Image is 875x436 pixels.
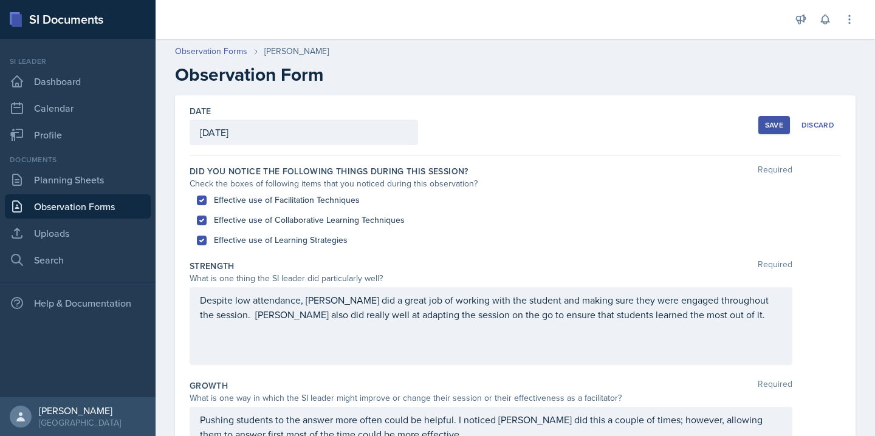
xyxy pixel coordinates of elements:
span: Required [758,380,792,392]
a: Search [5,248,151,272]
a: Dashboard [5,69,151,94]
a: Observation Forms [175,45,247,58]
a: Observation Forms [5,194,151,219]
label: Date [190,105,211,117]
div: Save [765,120,783,130]
a: Uploads [5,221,151,245]
div: Help & Documentation [5,291,151,315]
a: Profile [5,123,151,147]
div: Discard [801,120,834,130]
button: Discard [795,116,841,134]
label: Effective use of Collaborative Learning Techniques [214,214,405,227]
label: Effective use of Facilitation Techniques [214,194,360,206]
div: Check the boxes of following items that you noticed during this observation? [190,177,792,190]
div: Documents [5,154,151,165]
h2: Observation Form [175,64,856,86]
div: What is one way in which the SI leader might improve or change their session or their effectivene... [190,392,792,404]
label: Effective use of Learning Strategies [214,234,348,247]
span: Required [758,260,792,272]
a: Calendar [5,96,151,120]
label: Growth [190,380,228,392]
p: Despite low attendance, [PERSON_NAME] did a great job of working with the student and making sure... [200,293,782,322]
div: [PERSON_NAME] [39,404,121,417]
div: [PERSON_NAME] [264,45,329,58]
div: What is one thing the SI leader did particularly well? [190,272,792,285]
label: Strength [190,260,235,272]
div: Si leader [5,56,151,67]
a: Planning Sheets [5,168,151,192]
button: Save [758,116,790,134]
div: [GEOGRAPHIC_DATA] [39,417,121,429]
span: Required [758,165,792,177]
label: Did you notice the following things during this session? [190,165,468,177]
